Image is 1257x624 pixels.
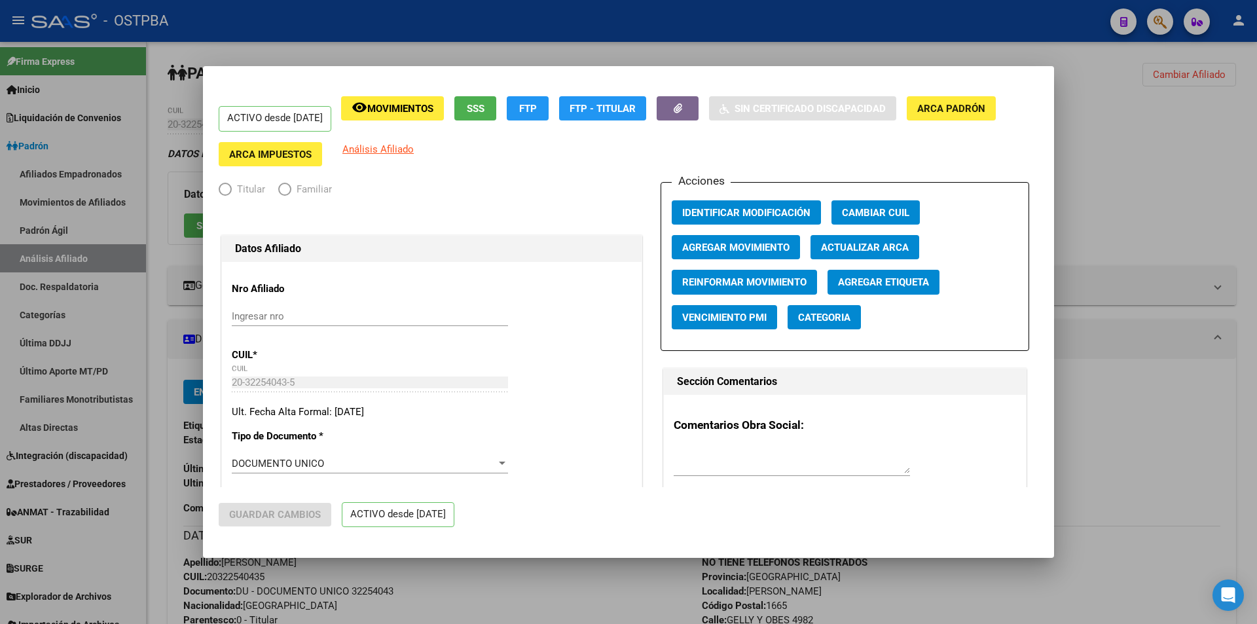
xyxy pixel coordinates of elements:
[219,106,331,132] p: ACTIVO desde [DATE]
[507,96,549,120] button: FTP
[788,305,861,329] button: Categoria
[674,416,1016,433] h3: Comentarios Obra Social:
[682,207,811,219] span: Identificar Modificación
[352,100,367,115] mat-icon: remove_red_eye
[232,405,632,420] div: Ult. Fecha Alta Formal: [DATE]
[672,270,817,294] button: Reinformar Movimiento
[367,103,433,115] span: Movimientos
[672,200,821,225] button: Identificar Modificación
[798,312,850,323] span: Categoria
[229,509,321,521] span: Guardar Cambios
[519,103,537,115] span: FTP
[672,172,731,189] h3: Acciones
[672,235,800,259] button: Agregar Movimiento
[828,270,939,294] button: Agregar Etiqueta
[454,96,496,120] button: SSS
[838,277,929,289] span: Agregar Etiqueta
[682,312,767,323] span: Vencimiento PMI
[682,242,790,253] span: Agregar Movimiento
[219,142,322,166] button: ARCA Impuestos
[342,143,414,155] span: Análisis Afiliado
[842,207,909,219] span: Cambiar CUIL
[219,186,345,198] mat-radio-group: Elija una opción
[467,103,484,115] span: SSS
[821,242,909,253] span: Actualizar ARCA
[291,182,332,197] span: Familiar
[232,282,352,297] p: Nro Afiliado
[709,96,896,120] button: Sin Certificado Discapacidad
[232,182,265,197] span: Titular
[232,348,352,363] p: CUIL
[811,235,919,259] button: Actualizar ARCA
[232,429,352,444] p: Tipo de Documento *
[831,200,920,225] button: Cambiar CUIL
[341,96,444,120] button: Movimientos
[570,103,636,115] span: FTP - Titular
[235,241,628,257] h1: Datos Afiliado
[677,374,1013,390] h1: Sección Comentarios
[907,96,996,120] button: ARCA Padrón
[559,96,646,120] button: FTP - Titular
[917,103,985,115] span: ARCA Padrón
[735,103,886,115] span: Sin Certificado Discapacidad
[672,305,777,329] button: Vencimiento PMI
[1212,579,1244,611] div: Open Intercom Messenger
[219,503,331,526] button: Guardar Cambios
[342,502,454,528] p: ACTIVO desde [DATE]
[682,277,807,289] span: Reinformar Movimiento
[232,458,324,469] span: DOCUMENTO UNICO
[229,149,312,160] span: ARCA Impuestos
